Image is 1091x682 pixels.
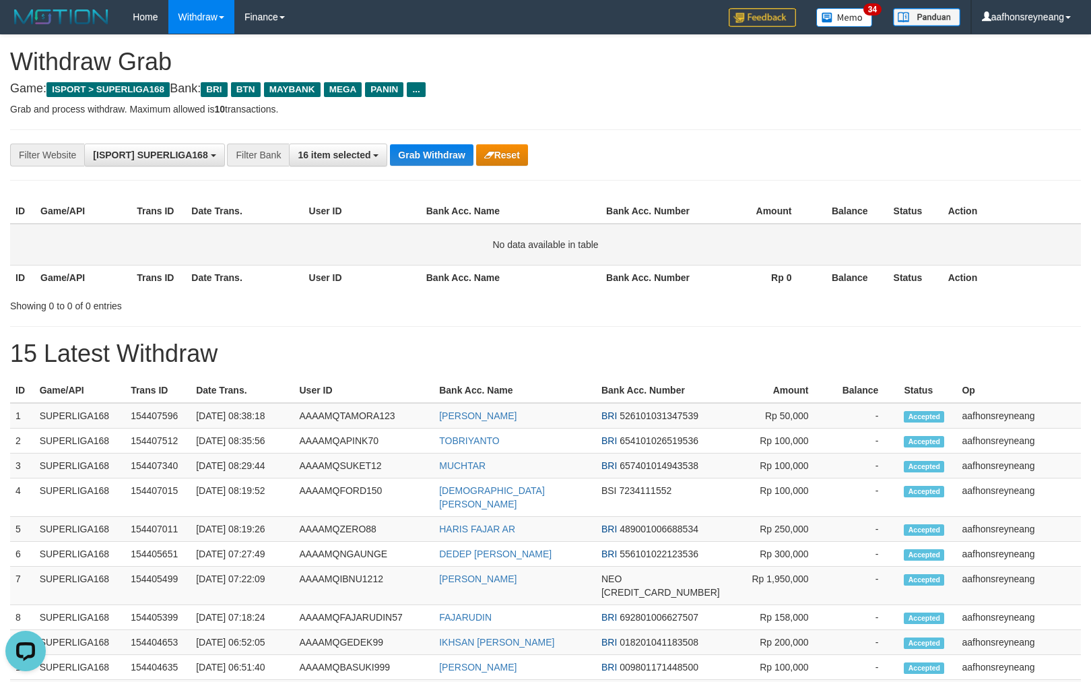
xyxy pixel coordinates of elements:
img: Button%20Memo.svg [816,8,873,27]
td: aafhonsreyneang [956,403,1081,429]
td: SUPERLIGA168 [34,567,126,605]
span: Accepted [904,574,944,586]
span: BRI [601,410,617,421]
td: SUPERLIGA168 [34,542,126,567]
th: User ID [304,199,421,224]
td: AAAAMQGEDEK99 [294,630,434,655]
td: AAAAMQAPINK70 [294,429,434,454]
a: [DEMOGRAPHIC_DATA][PERSON_NAME] [439,485,545,509]
td: Rp 100,000 [725,655,829,680]
span: BRI [601,435,617,446]
th: Status [898,378,956,403]
td: aafhonsreyneang [956,655,1081,680]
span: Copy 526101031347539 to clipboard [620,410,698,421]
img: MOTION_logo.png [10,7,112,27]
td: - [829,630,899,655]
td: aafhonsreyneang [956,478,1081,517]
td: 154407596 [125,403,191,429]
span: NEO [601,573,622,584]
td: 154404635 [125,655,191,680]
span: Copy 7234111552 to clipboard [619,485,671,496]
button: Reset [476,144,528,166]
th: Amount [697,199,812,224]
span: BTN [231,82,261,97]
span: Copy 556101022123536 to clipboard [620,549,698,559]
td: 2 [10,429,34,454]
span: BRI [601,612,617,623]
td: - [829,429,899,454]
td: [DATE] 08:19:26 [191,517,294,542]
th: Amount [725,378,829,403]
th: User ID [304,265,421,290]
td: SUPERLIGA168 [34,655,126,680]
h4: Game: Bank: [10,82,1081,96]
th: Game/API [35,199,131,224]
a: MUCHTAR [439,460,486,471]
span: Accepted [904,524,944,536]
td: 154405499 [125,567,191,605]
td: Rp 250,000 [725,517,829,542]
td: 5 [10,517,34,542]
td: [DATE] 06:51:40 [191,655,294,680]
span: ... [407,82,425,97]
td: - [829,403,899,429]
th: Op [956,378,1081,403]
th: Trans ID [125,378,191,403]
th: Date Trans. [191,378,294,403]
th: Balance [829,378,899,403]
th: Balance [812,265,888,290]
img: Feedback.jpg [729,8,796,27]
td: AAAAMQNGAUNGE [294,542,434,567]
td: Rp 100,000 [725,429,829,454]
th: ID [10,199,35,224]
td: aafhonsreyneang [956,517,1081,542]
th: Action [943,265,1081,290]
td: SUPERLIGA168 [34,429,126,454]
span: PANIN [365,82,403,97]
span: Accepted [904,613,944,624]
td: SUPERLIGA168 [34,630,126,655]
td: AAAAMQFAJARUDIN57 [294,605,434,630]
a: HARIS FAJAR AR [439,524,515,534]
span: Copy 489001006688534 to clipboard [620,524,698,534]
td: Rp 100,000 [725,454,829,478]
td: 154407015 [125,478,191,517]
th: Rp 0 [697,265,812,290]
td: aafhonsreyneang [956,567,1081,605]
span: Copy 657401014943538 to clipboard [620,460,698,471]
td: Rp 100,000 [725,478,829,517]
th: Trans ID [131,199,186,224]
td: SUPERLIGA168 [34,605,126,630]
a: TOBRIYANTO [439,435,499,446]
th: Status [888,265,943,290]
span: MEGA [324,82,362,97]
td: aafhonsreyneang [956,542,1081,567]
span: Copy 5859458264366726 to clipboard [601,587,720,598]
td: aafhonsreyneang [956,630,1081,655]
strong: 10 [214,104,225,115]
td: [DATE] 08:35:56 [191,429,294,454]
th: Bank Acc. Name [434,378,596,403]
td: aafhonsreyneang [956,429,1081,454]
td: [DATE] 08:29:44 [191,454,294,478]
th: Bank Acc. Name [421,199,601,224]
th: Bank Acc. Name [421,265,601,290]
td: - [829,517,899,542]
span: [ISPORT] SUPERLIGA168 [93,150,207,160]
th: Trans ID [131,265,186,290]
span: 16 item selected [298,150,370,160]
a: IKHSAN [PERSON_NAME] [439,637,554,648]
td: No data available in table [10,224,1081,266]
span: Copy 009801171448500 to clipboard [620,662,698,673]
td: 154407340 [125,454,191,478]
span: Accepted [904,411,944,423]
td: Rp 158,000 [725,605,829,630]
td: 8 [10,605,34,630]
span: BRI [601,460,617,471]
td: aafhonsreyneang [956,605,1081,630]
img: panduan.png [893,8,960,26]
th: Bank Acc. Number [596,378,725,403]
th: Status [888,199,943,224]
th: Game/API [34,378,126,403]
div: Filter Website [10,144,84,166]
